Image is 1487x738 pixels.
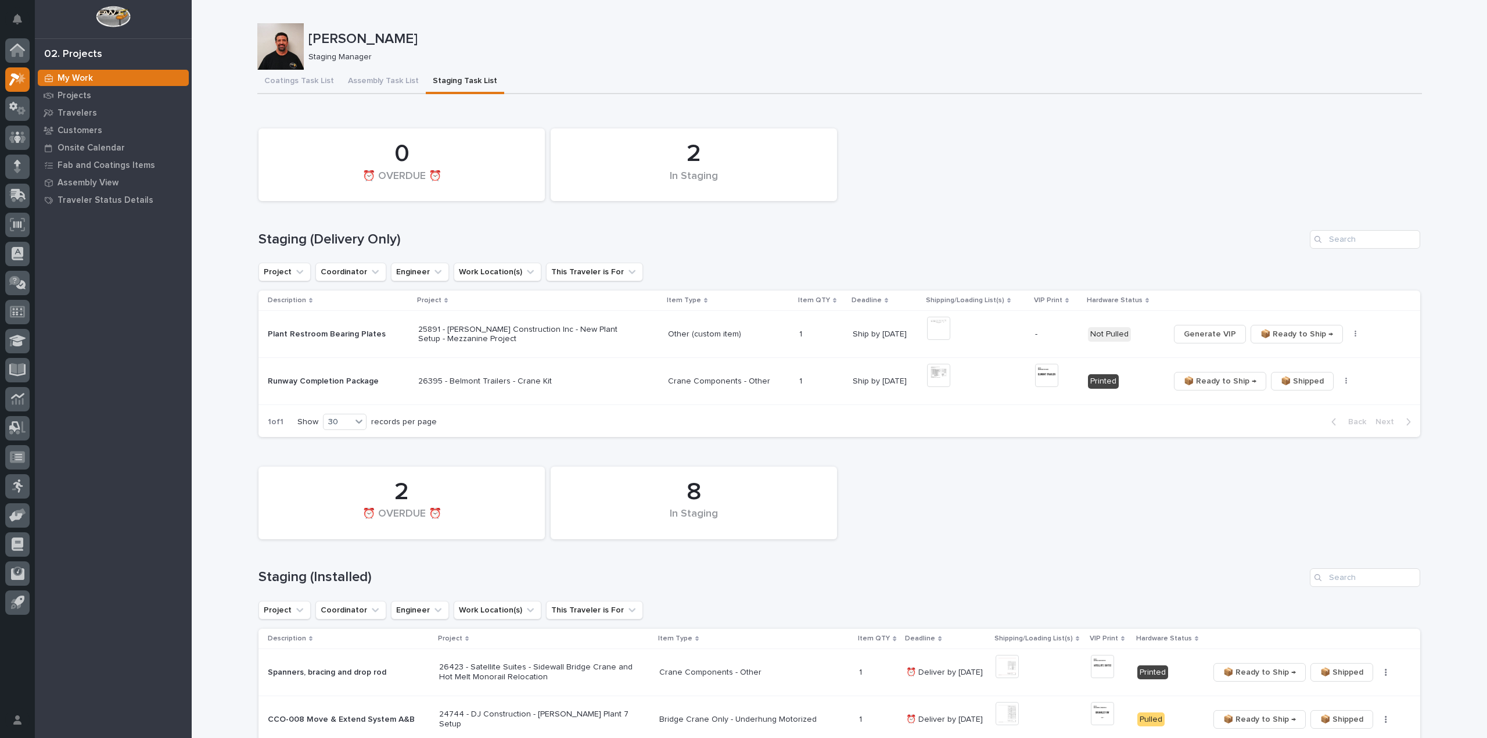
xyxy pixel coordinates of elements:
p: Projects [58,91,91,101]
button: Project [258,601,311,619]
p: - [1035,329,1079,339]
p: VIP Print [1034,294,1062,307]
p: Item QTY [798,294,830,307]
div: 2 [278,478,525,507]
p: Crane Components - Other [668,377,790,386]
span: 📦 Shipped [1320,665,1363,679]
p: Bridge Crane Only - Underhung Motorized [659,715,850,725]
p: Project [438,632,462,645]
div: Notifications [15,14,30,33]
button: 📦 Ready to Ship → [1174,372,1266,391]
button: 📦 Shipped [1310,663,1373,682]
div: 02. Projects [44,48,102,61]
p: 1 [799,374,804,386]
p: records per page [371,417,437,427]
button: 📦 Ready to Ship → [1213,710,1306,729]
p: VIP Print [1090,632,1118,645]
button: Next [1371,417,1420,427]
p: Spanners, bracing and drop rod [268,665,389,678]
input: Search [1310,230,1420,249]
p: Ship by [DATE] [853,377,918,386]
input: Search [1310,568,1420,587]
img: Workspace Logo [96,6,130,27]
p: Plant Restroom Bearing Plates [268,327,388,339]
h1: Staging (Delivery Only) [258,231,1305,248]
span: 📦 Shipped [1320,712,1363,726]
div: 0 [278,139,525,169]
p: Crane Components - Other [659,668,850,678]
p: 26423 - Satellite Suites - Sidewall Bridge Crane and Hot Melt Monorail Relocation [439,662,642,682]
p: Runway Completion Package [268,374,381,386]
span: 📦 Ready to Ship → [1223,665,1296,679]
a: Projects [35,87,192,104]
p: 24744 - DJ Construction - [PERSON_NAME] Plant 7 Setup [439,710,642,729]
h1: Staging (Installed) [258,569,1305,586]
p: Staging Manager [308,52,1413,62]
p: Item Type [667,294,701,307]
a: Onsite Calendar [35,139,192,156]
button: Work Location(s) [454,263,541,281]
div: ⏰ OVERDUE ⏰ [278,170,525,195]
button: Notifications [5,7,30,31]
p: CCO-008 Move & Extend System A&B [268,712,417,725]
p: [PERSON_NAME] [308,31,1417,48]
div: In Staging [570,170,817,195]
button: 📦 Shipped [1271,372,1334,391]
a: Fab and Coatings Items [35,156,192,174]
div: 30 [324,416,351,428]
button: Coordinator [315,601,386,619]
button: Project [258,263,311,281]
button: Back [1322,417,1371,427]
tr: Runway Completion PackageRunway Completion Package 26395 - Belmont Trailers - Crane KitCrane Comp... [258,358,1420,405]
p: Travelers [58,108,97,119]
p: Show [297,417,318,427]
p: My Work [58,73,93,84]
tr: Spanners, bracing and drop rodSpanners, bracing and drop rod 26423 - Satellite Suites - Sidewall ... [258,649,1420,696]
p: Fab and Coatings Items [58,160,155,171]
p: 1 [799,327,804,339]
button: Work Location(s) [454,601,541,619]
div: ⏰ OVERDUE ⏰ [278,508,525,532]
p: Shipping/Loading List(s) [994,632,1073,645]
span: 📦 Ready to Ship → [1223,712,1296,726]
button: Staging Task List [426,70,504,94]
div: In Staging [570,508,817,532]
p: Description [268,294,306,307]
button: Assembly Task List [341,70,426,94]
p: Hardware Status [1136,632,1192,645]
a: Customers [35,121,192,139]
span: 📦 Ready to Ship → [1260,327,1333,341]
p: ⏰ Deliver by [DATE] [906,668,986,678]
p: Traveler Status Details [58,195,153,206]
p: 25891 - [PERSON_NAME] Construction Inc - New Plant Setup - Mezzanine Project [418,325,622,345]
p: 1 [859,712,864,725]
a: My Work [35,69,192,87]
p: Deadline [905,632,935,645]
a: Travelers [35,104,192,121]
p: 1 [859,665,864,678]
p: Assembly View [58,178,118,188]
button: 📦 Ready to Ship → [1251,325,1343,343]
button: Engineer [391,601,449,619]
span: 📦 Shipped [1281,374,1324,388]
p: Item QTY [858,632,890,645]
p: Ship by [DATE] [853,329,918,339]
button: Engineer [391,263,449,281]
a: Traveler Status Details [35,191,192,209]
p: Description [268,632,306,645]
p: Hardware Status [1087,294,1143,307]
div: Printed [1137,665,1168,680]
p: Customers [58,126,102,136]
button: 📦 Ready to Ship → [1213,663,1306,682]
p: Deadline [852,294,882,307]
span: Back [1341,417,1366,427]
div: Printed [1088,374,1119,389]
button: Generate VIP [1174,325,1246,343]
tr: Plant Restroom Bearing PlatesPlant Restroom Bearing Plates 25891 - [PERSON_NAME] Construction Inc... [258,311,1420,358]
p: 26395 - Belmont Trailers - Crane Kit [418,377,622,386]
p: Other (custom item) [668,329,790,339]
button: This Traveler is For [546,263,643,281]
span: 📦 Ready to Ship → [1184,374,1256,388]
